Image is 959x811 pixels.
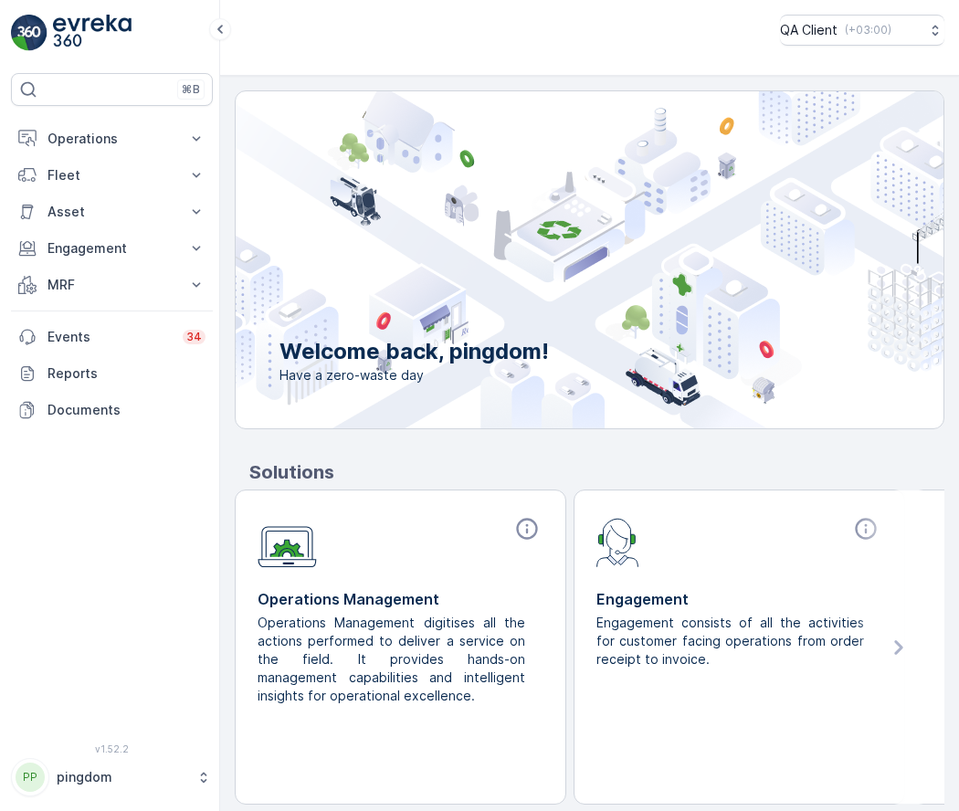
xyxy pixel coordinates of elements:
button: PPpingdom [11,758,213,796]
a: Documents [11,392,213,428]
a: Reports [11,355,213,392]
p: QA Client [780,21,838,39]
p: 34 [186,330,202,344]
img: logo [11,15,47,51]
div: PP [16,763,45,792]
p: Asset [47,203,176,221]
img: module-icon [258,516,317,568]
button: Operations [11,121,213,157]
img: module-icon [596,516,639,567]
p: Events [47,328,172,346]
p: Operations Management [258,588,543,610]
p: Operations [47,130,176,148]
p: Engagement [596,588,882,610]
p: Engagement [47,239,176,258]
button: Engagement [11,230,213,267]
p: Operations Management digitises all the actions performed to deliver a service on the field. It p... [258,614,529,705]
p: ( +03:00 ) [845,23,891,37]
button: QA Client(+03:00) [780,15,944,46]
p: ⌘B [182,82,200,97]
p: MRF [47,276,176,294]
p: Engagement consists of all the activities for customer facing operations from order receipt to in... [596,614,868,669]
p: Solutions [249,458,944,486]
button: Asset [11,194,213,230]
a: Events34 [11,319,213,355]
img: city illustration [153,91,943,428]
p: Documents [47,401,205,419]
p: Fleet [47,166,176,184]
span: Have a zero-waste day [279,366,549,384]
p: pingdom [57,768,187,786]
button: MRF [11,267,213,303]
span: v 1.52.2 [11,743,213,754]
p: Reports [47,364,205,383]
p: Welcome back, pingdom! [279,337,549,366]
img: logo_light-DOdMpM7g.png [53,15,132,51]
button: Fleet [11,157,213,194]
